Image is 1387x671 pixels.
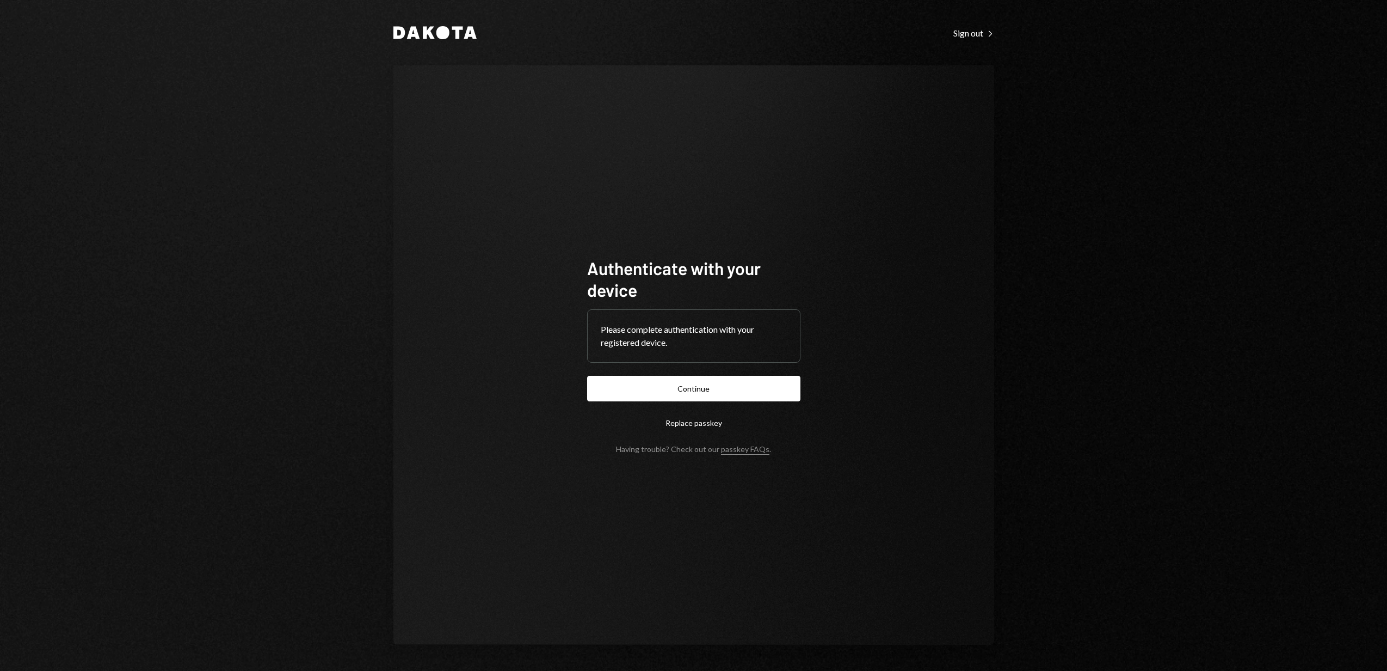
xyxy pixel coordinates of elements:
a: Sign out [953,27,994,39]
div: Sign out [953,28,994,39]
h1: Authenticate with your device [587,257,800,301]
div: Having trouble? Check out our . [616,444,771,454]
button: Continue [587,376,800,401]
div: Please complete authentication with your registered device. [601,323,787,349]
button: Replace passkey [587,410,800,436]
a: passkey FAQs [721,444,769,455]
